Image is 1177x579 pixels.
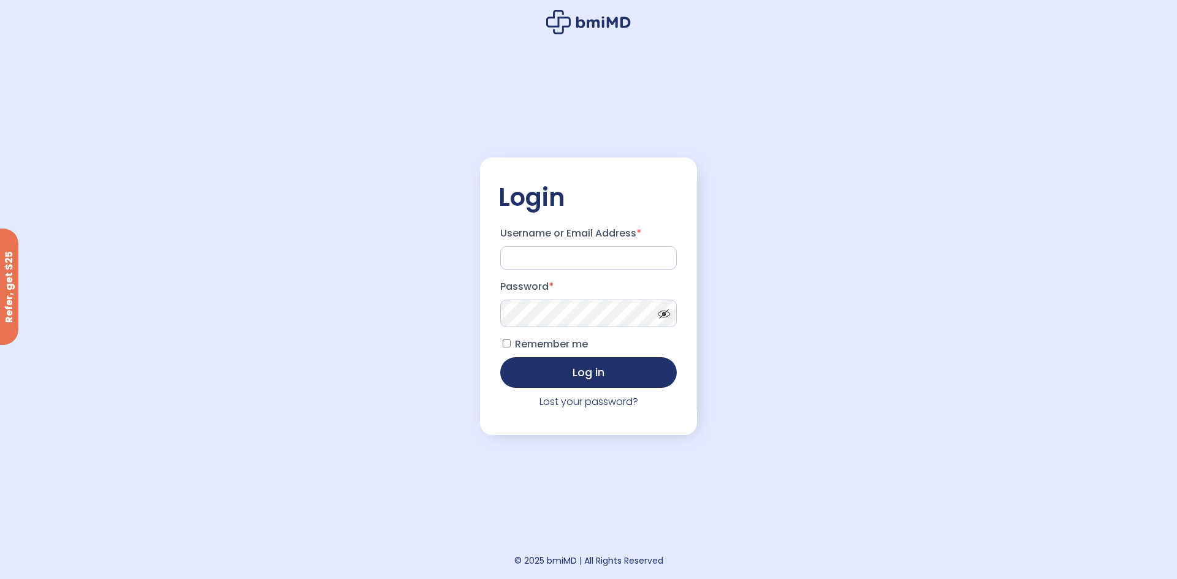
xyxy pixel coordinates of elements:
label: Username or Email Address [500,224,677,243]
a: Lost your password? [539,395,638,409]
button: Log in [500,357,677,388]
span: Remember me [515,337,588,351]
input: Remember me [503,339,511,347]
label: Password [500,277,677,297]
div: © 2025 bmiMD | All Rights Reserved [514,552,663,569]
h2: Login [498,182,679,213]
